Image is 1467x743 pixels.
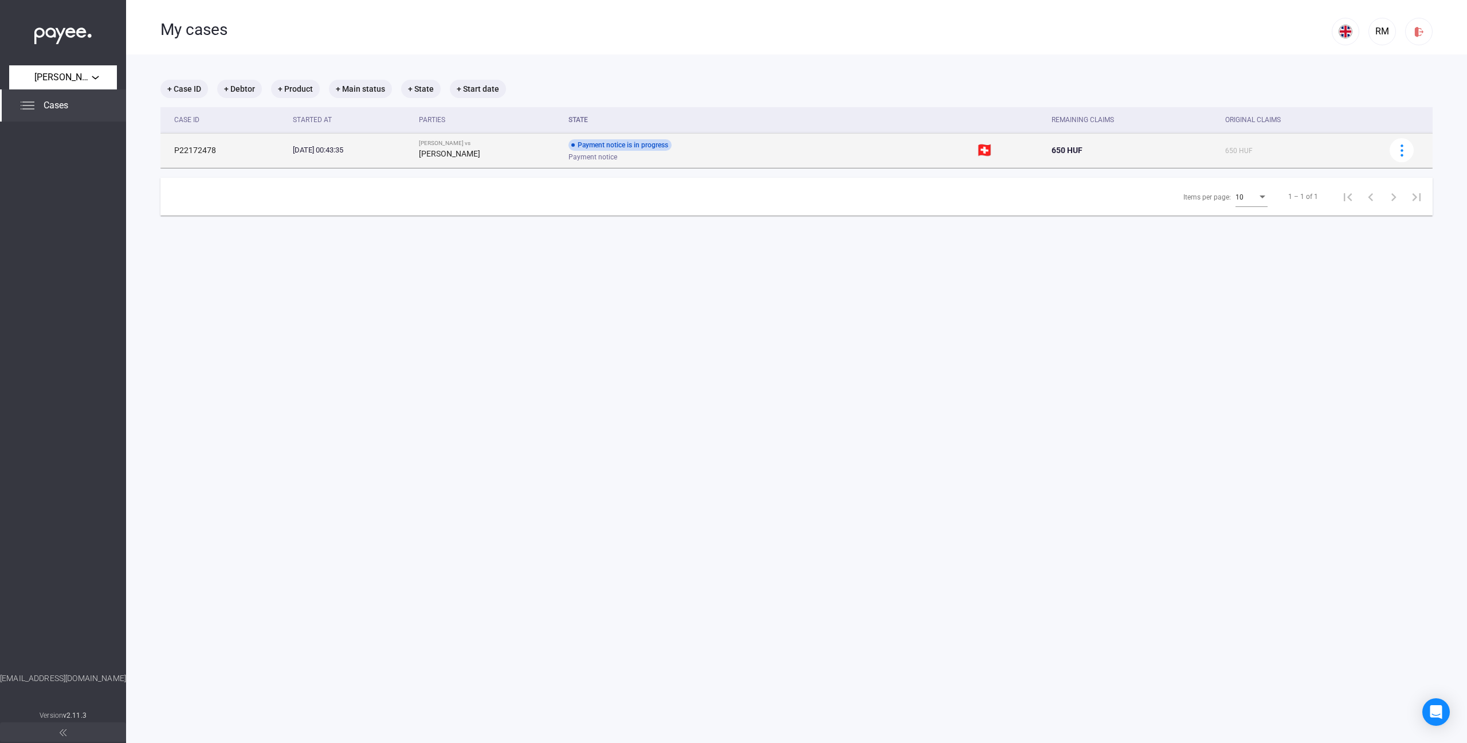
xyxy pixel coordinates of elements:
img: EN [1339,25,1352,38]
button: Previous page [1359,185,1382,208]
strong: v2.11.3 [63,711,87,719]
div: Parties [419,113,445,127]
button: [PERSON_NAME] [9,65,117,89]
button: EN [1332,18,1359,45]
img: white-payee-white-dot.svg [34,21,92,45]
div: Remaining Claims [1052,113,1216,127]
div: Started at [293,113,410,127]
div: Remaining Claims [1052,113,1114,127]
img: arrow-double-left-grey.svg [60,729,66,736]
mat-chip: + State [401,80,441,98]
span: Payment notice [568,150,617,164]
mat-chip: + Debtor [217,80,262,98]
mat-chip: + Case ID [160,80,208,98]
div: RM [1372,25,1392,38]
img: logout-red [1413,26,1425,38]
div: 1 – 1 of 1 [1288,190,1318,204]
div: Parties [419,113,559,127]
strong: [PERSON_NAME] [419,149,480,158]
button: logout-red [1405,18,1433,45]
div: [PERSON_NAME] vs [419,140,559,147]
div: My cases [160,20,1332,40]
div: Case ID [174,113,199,127]
th: State [564,107,971,133]
td: 🇨🇭 [971,133,1027,167]
mat-chip: + Main status [329,80,392,98]
img: list.svg [21,99,34,112]
mat-chip: + Start date [450,80,506,98]
div: Items per page: [1183,190,1231,204]
img: more-blue [1396,144,1408,157]
span: 650 HUF [1052,146,1082,155]
div: Started at [293,113,332,127]
div: Open Intercom Messenger [1422,698,1450,726]
button: Next page [1382,185,1405,208]
span: Cases [44,99,68,112]
span: 10 [1235,193,1244,201]
span: 650 HUF [1225,147,1253,155]
button: RM [1368,18,1396,45]
span: [PERSON_NAME] [34,71,92,84]
div: Original Claims [1225,113,1375,127]
td: P22172478 [160,133,288,167]
div: Original Claims [1225,113,1281,127]
div: Payment notice is in progress [568,139,672,151]
mat-select: Items per page: [1235,190,1268,204]
div: Case ID [174,113,284,127]
button: Last page [1405,185,1428,208]
button: more-blue [1390,138,1414,162]
mat-chip: + Product [271,80,320,98]
div: [DATE] 00:43:35 [293,144,410,156]
button: First page [1336,185,1359,208]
